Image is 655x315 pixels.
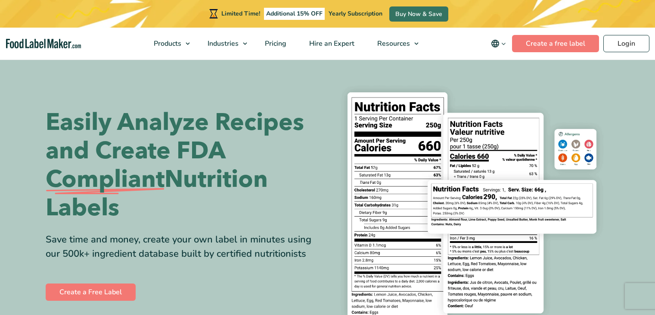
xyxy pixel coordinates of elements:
[46,233,321,261] div: Save time and money, create your own label in minutes using our 500k+ ingredient database built b...
[221,9,260,18] span: Limited Time!
[46,283,136,301] a: Create a Free Label
[196,28,251,60] a: Industries
[307,39,355,48] span: Hire an Expert
[512,35,599,52] a: Create a free label
[298,28,364,60] a: Hire an Expert
[6,39,81,49] a: Food Label Maker homepage
[151,39,182,48] span: Products
[46,165,165,194] span: Compliant
[485,35,512,52] button: Change language
[262,39,287,48] span: Pricing
[254,28,296,60] a: Pricing
[603,35,649,52] a: Login
[46,108,321,222] h1: Easily Analyze Recipes and Create FDA Nutrition Labels
[205,39,239,48] span: Industries
[366,28,423,60] a: Resources
[264,8,325,20] span: Additional 15% OFF
[389,6,448,22] a: Buy Now & Save
[143,28,194,60] a: Products
[329,9,382,18] span: Yearly Subscription
[375,39,411,48] span: Resources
